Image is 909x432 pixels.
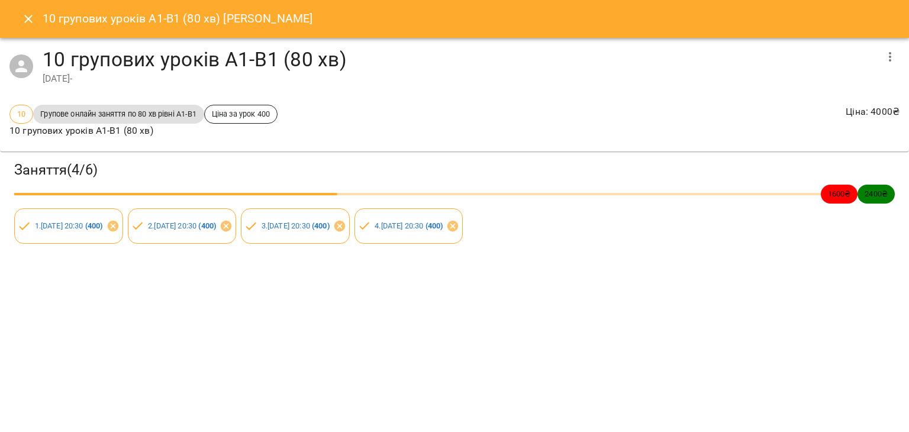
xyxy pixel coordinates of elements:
[312,221,330,230] b: ( 400 )
[262,221,330,230] a: 3.[DATE] 20:30 (400)
[43,47,876,72] h4: 10 групових уроків А1-В1 (80 хв)
[821,188,858,199] span: 1600 ₴
[846,105,900,119] p: Ціна : 4000 ₴
[205,108,277,120] span: Ціна за урок 400
[14,161,895,179] h3: Заняття ( 4 / 6 )
[9,124,278,138] p: 10 групових уроків А1-В1 (80 хв)
[14,5,43,33] button: Close
[375,221,443,230] a: 4.[DATE] 20:30 (400)
[43,72,876,86] div: [DATE] -
[85,221,103,230] b: ( 400 )
[426,221,443,230] b: ( 400 )
[35,221,103,230] a: 1.[DATE] 20:30 (400)
[198,221,216,230] b: ( 400 )
[241,208,350,244] div: 3.[DATE] 20:30 (400)
[33,108,204,120] span: Групове онлайн заняття по 80 хв рівні А1-В1
[858,188,895,199] span: 2400 ₴
[10,108,33,120] span: 10
[43,9,313,28] h6: 10 групових уроків А1-В1 (80 хв) [PERSON_NAME]
[354,208,463,244] div: 4.[DATE] 20:30 (400)
[128,208,237,244] div: 2.[DATE] 20:30 (400)
[14,208,123,244] div: 1.[DATE] 20:30 (400)
[148,221,216,230] a: 2.[DATE] 20:30 (400)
